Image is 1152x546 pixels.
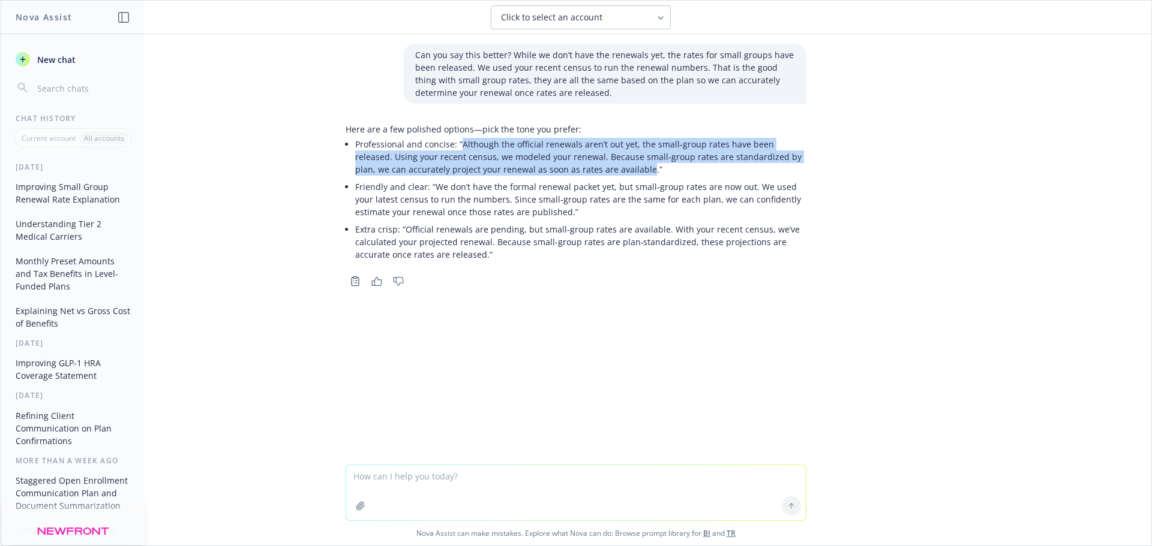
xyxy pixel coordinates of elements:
[16,11,72,23] h1: Nova Assist
[35,53,76,66] span: New chat
[11,470,135,515] button: Staggered Open Enrollment Communication Plan and Document Summarization
[11,214,135,246] button: Understanding Tier 2 Medical Carriers
[1,162,145,172] div: [DATE]
[84,133,124,143] p: All accounts
[11,406,135,451] button: Refining Client Communication on Plan Confirmations
[1,338,145,348] div: [DATE]
[355,138,806,176] p: Professional and concise: “Although the official renewals aren’t out yet, the small‑group rates h...
[35,80,130,96] input: Search chats
[11,49,135,70] button: New chat
[355,180,806,218] p: Friendly and clear: “We don’t have the formal renewal packet yet, but small‑group rates are now o...
[1,390,145,400] div: [DATE]
[355,223,806,261] p: Extra crisp: “Official renewals are pending, but small‑group rates are available. With your recen...
[11,177,135,209] button: Improving Small Group Renewal Rate Explanation
[491,5,671,29] button: Click to select an account
[350,276,361,286] svg: Copy to clipboard
[11,301,135,333] button: Explaining Net vs Gross Cost of Benefits
[5,521,1147,545] span: Nova Assist can make mistakes. Explore what Nova can do: Browse prompt library for and
[11,251,135,296] button: Monthly Preset Amounts and Tax Benefits in Level-Funded Plans
[346,123,806,135] p: Here are a few polished options—pick the tone you prefer:
[415,49,794,99] p: Can you say this better? While we don’t have the renewals yet, the rates for small groups have be...
[1,113,145,123] div: Chat History
[501,11,602,23] span: Click to select an account
[22,133,76,143] p: Current account
[1,455,145,466] div: More than a week ago
[727,528,736,538] a: TR
[11,353,135,385] button: Improving GLP-1 HRA Coverage Statement
[389,273,408,289] button: Thumbs down
[703,528,710,538] a: BI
